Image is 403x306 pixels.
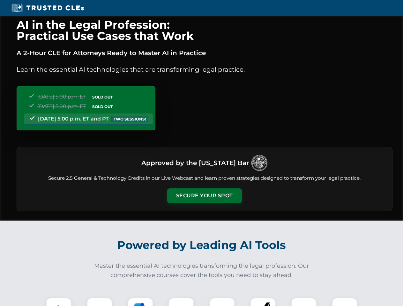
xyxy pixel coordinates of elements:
img: Trusted CLEs [10,3,86,13]
h2: Powered by Leading AI Tools [25,234,378,256]
p: A 2-Hour CLE for Attorneys Ready to Master AI in Practice [17,48,392,58]
span: SOLD OUT [90,94,115,100]
span: [DATE] 5:00 p.m. ET [37,94,86,100]
span: [DATE] 5:00 p.m. ET [37,103,86,109]
p: Learn the essential AI technologies that are transforming legal practice. [17,64,392,75]
p: Master the essential AI technologies transforming the legal profession. Our comprehensive courses... [90,261,313,280]
h1: AI in the Legal Profession: Practical Use Cases that Work [17,19,392,41]
p: Secure 2.5 General & Technology Credits in our Live Webcast and learn proven strategies designed ... [25,175,384,182]
button: Secure Your Spot [167,188,242,203]
img: Logo [251,155,267,171]
span: SOLD OUT [90,103,115,110]
h3: Approved by the [US_STATE] Bar [141,157,249,169]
